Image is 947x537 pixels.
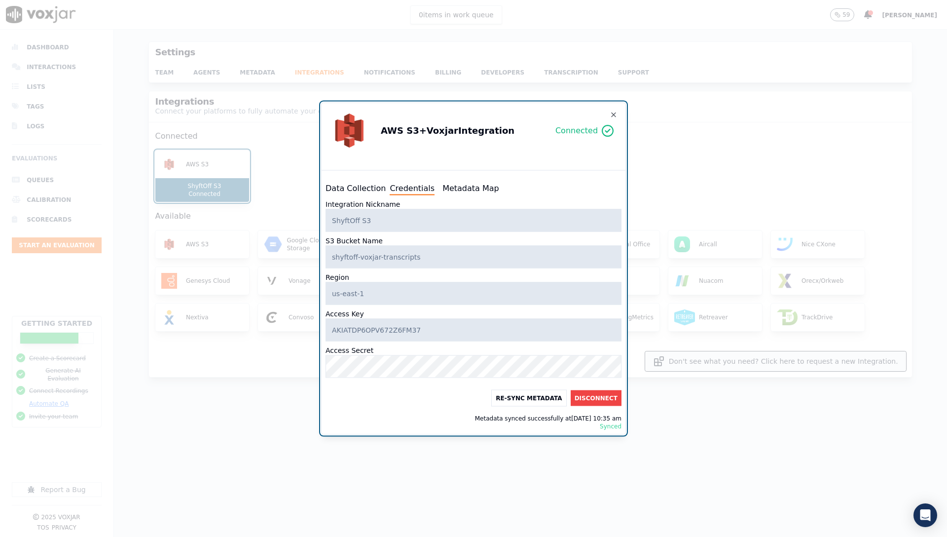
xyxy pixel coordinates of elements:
button: Credentials [390,183,435,195]
label: S3 Bucket Name [326,236,383,246]
label: Region [326,272,349,282]
button: Re-Sync Metadata [491,390,566,407]
button: Disconnect [571,390,621,406]
button: Metadata Map [442,183,499,194]
button: Data Collection [326,183,386,194]
div: Open Intercom Messenger [913,503,937,527]
img: AWS S3 [326,107,373,154]
label: Access Key [326,309,364,319]
div: AWS S3 + Voxjar Integration [373,124,514,138]
div: Metadata synced successfully at [DATE] 10:35 am [326,415,621,430]
div: Synced [600,422,621,430]
label: Integration Nickname [326,199,400,209]
label: Access Secret [326,345,373,355]
div: Connected [547,121,621,141]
